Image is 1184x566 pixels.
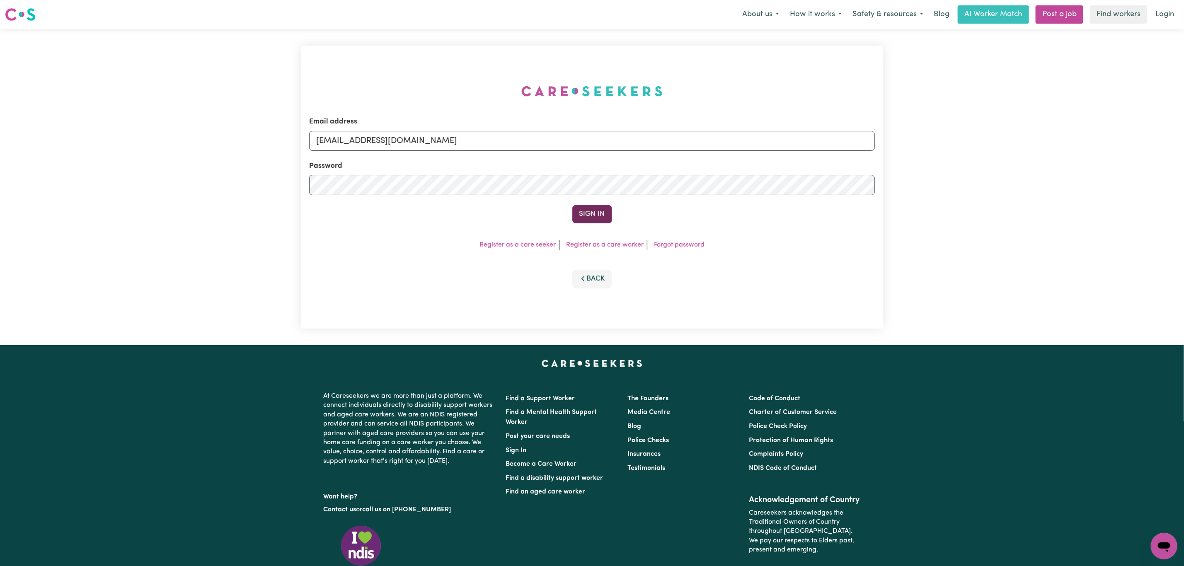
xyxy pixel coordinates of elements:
button: How it works [784,6,847,23]
a: Post a job [1036,5,1083,24]
a: Forgot password [654,242,705,248]
button: Safety & resources [847,6,929,23]
p: or [324,502,496,518]
a: Find an aged care worker [506,489,586,495]
a: Register as a care seeker [479,242,556,248]
a: Find a Support Worker [506,395,575,402]
a: Become a Care Worker [506,461,577,467]
input: Email address [309,131,875,151]
a: NDIS Code of Conduct [749,465,817,472]
a: Police Checks [627,437,669,444]
button: Sign In [572,205,612,223]
a: Find a Mental Health Support Worker [506,409,597,426]
p: Careseekers acknowledges the Traditional Owners of Country throughout [GEOGRAPHIC_DATA]. We pay o... [749,505,860,558]
a: Insurances [627,451,661,457]
a: AI Worker Match [958,5,1029,24]
p: Want help? [324,489,496,501]
a: Blog [929,5,954,24]
a: Charter of Customer Service [749,409,837,416]
a: Protection of Human Rights [749,437,833,444]
img: Careseekers logo [5,7,36,22]
a: Careseekers logo [5,5,36,24]
label: Password [309,161,342,172]
a: Testimonials [627,465,665,472]
a: Sign In [506,447,527,454]
button: About us [737,6,784,23]
p: At Careseekers we are more than just a platform. We connect individuals directly to disability su... [324,388,496,469]
button: Back [572,270,612,288]
a: Register as a care worker [566,242,644,248]
a: call us on [PHONE_NUMBER] [363,506,451,513]
a: Media Centre [627,409,670,416]
a: Code of Conduct [749,395,800,402]
h2: Acknowledgement of Country [749,495,860,505]
a: Post your care needs [506,433,570,440]
label: Email address [309,116,357,127]
a: Find a disability support worker [506,475,603,481]
a: Police Check Policy [749,423,807,430]
a: Complaints Policy [749,451,803,457]
a: Careseekers home page [542,360,642,367]
a: The Founders [627,395,668,402]
a: Login [1150,5,1179,24]
a: Find workers [1090,5,1147,24]
a: Contact us [324,506,356,513]
iframe: Button to launch messaging window, conversation in progress [1151,533,1177,559]
a: Blog [627,423,641,430]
